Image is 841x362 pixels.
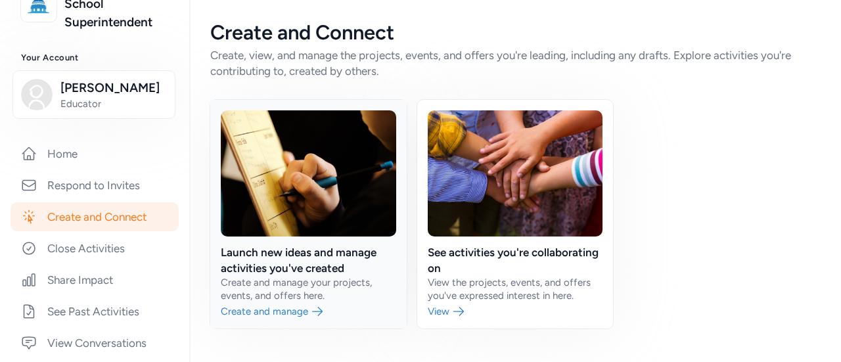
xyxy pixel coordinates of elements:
div: Create and Connect [210,21,820,45]
h3: Your Account [21,53,168,63]
button: [PERSON_NAME]Educator [12,70,175,119]
a: Share Impact [11,265,179,294]
a: Home [11,139,179,168]
a: View Conversations [11,328,179,357]
div: Create, view, and manage the projects, events, and offers you're leading, including any drafts. E... [210,47,820,79]
a: Respond to Invites [11,171,179,200]
a: See Past Activities [11,297,179,326]
a: Close Activities [11,234,179,263]
a: Create and Connect [11,202,179,231]
span: Educator [60,97,167,110]
span: [PERSON_NAME] [60,79,167,97]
